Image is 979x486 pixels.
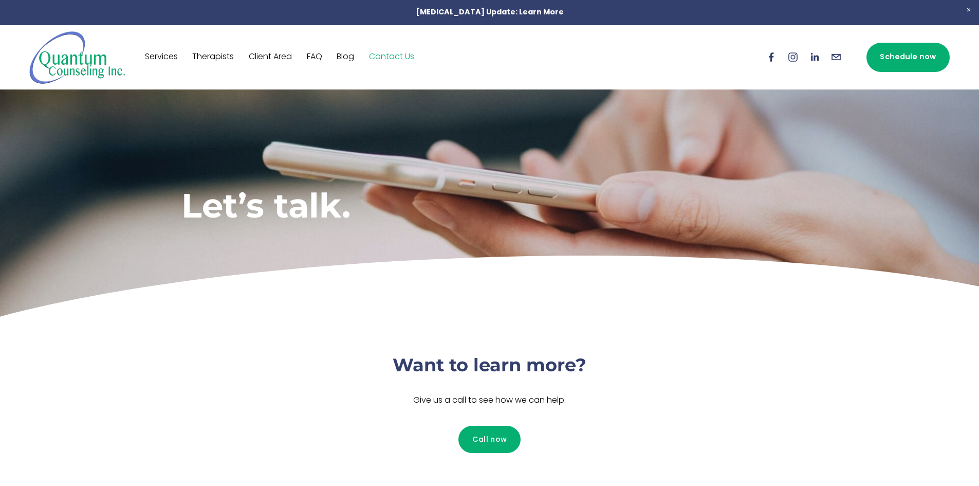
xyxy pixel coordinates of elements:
img: Quantum Counseling Inc. | Change starts here. [29,30,125,84]
h1: Let’s talk. [181,185,644,226]
a: info@quantumcounselinginc.com [830,51,842,63]
a: Client Area [249,49,292,65]
a: Blog [337,49,354,65]
a: Services [145,49,178,65]
a: FAQ [307,49,322,65]
p: Give us a call to see how we can help. [336,393,644,408]
a: Therapists [192,49,234,65]
a: Instagram [787,51,799,63]
a: LinkedIn [809,51,820,63]
h3: Want to learn more? [336,353,644,377]
a: Facebook [766,51,777,63]
a: Contact Us [369,49,414,65]
a: Call now [458,426,521,453]
a: Schedule now [866,43,950,72]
